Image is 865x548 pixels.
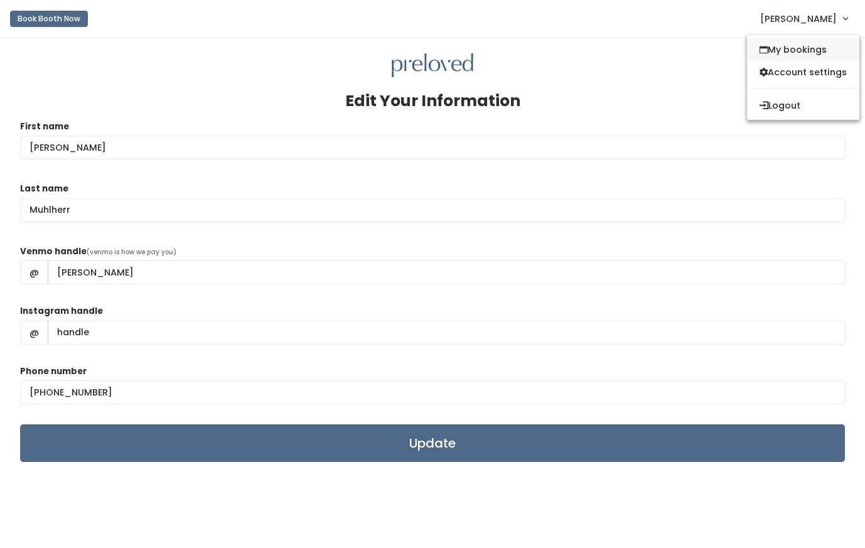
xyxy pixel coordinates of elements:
[748,5,860,32] a: [PERSON_NAME]
[20,121,69,133] label: First name
[20,305,103,318] label: Instagram handle
[760,12,837,26] span: [PERSON_NAME]
[20,424,845,462] input: Update
[747,38,859,61] a: My bookings
[20,245,87,258] label: Venmo handle
[20,321,48,345] span: @
[20,183,68,195] label: Last name
[10,11,88,27] button: Book Booth Now
[20,261,48,284] span: @
[392,53,473,78] img: preloved logo
[87,247,176,257] span: (venmo is how we pay you)
[747,61,859,83] a: Account settings
[10,5,88,33] a: Book Booth Now
[48,261,845,284] input: handle
[20,365,87,378] label: Phone number
[747,94,859,117] button: Logout
[48,321,845,345] input: handle
[345,92,520,110] h3: Edit Your Information
[20,380,845,404] input: (___) ___-____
